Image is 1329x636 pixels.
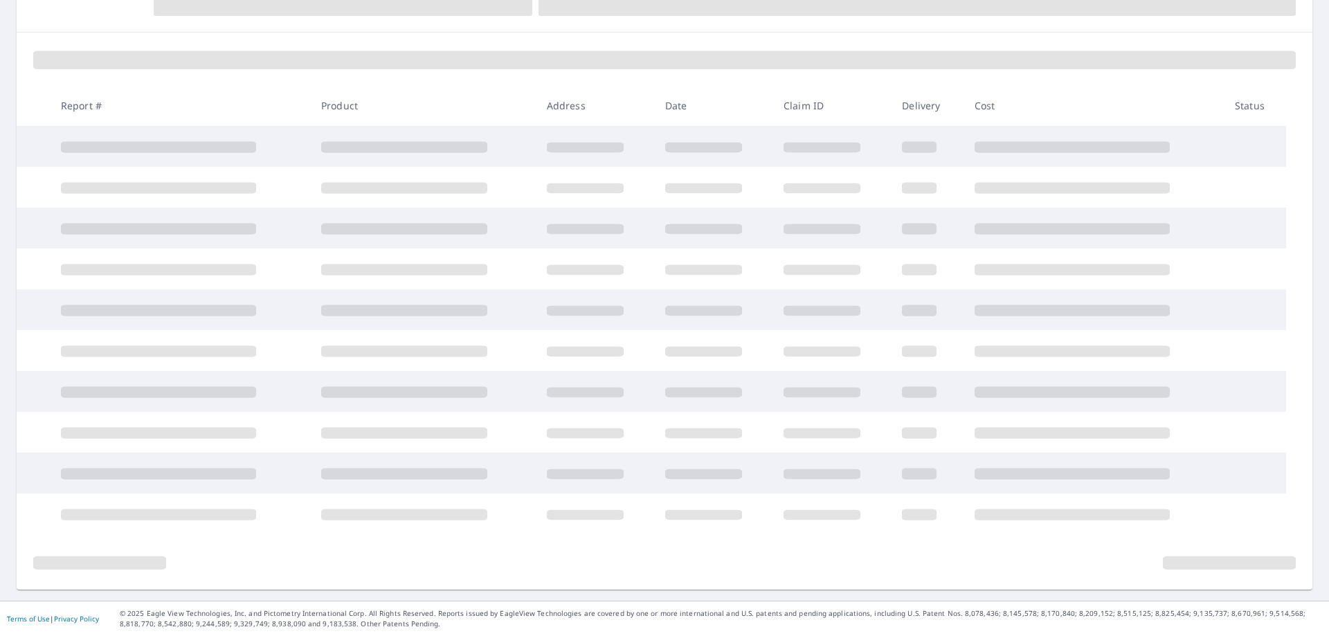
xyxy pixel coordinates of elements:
th: Address [536,85,654,126]
th: Report # [50,85,310,126]
p: © 2025 Eagle View Technologies, Inc. and Pictometry International Corp. All Rights Reserved. Repo... [120,608,1322,629]
p: | [7,615,99,623]
th: Cost [964,85,1224,126]
a: Terms of Use [7,614,50,624]
th: Product [310,85,536,126]
th: Date [654,85,772,126]
th: Status [1224,85,1286,126]
a: Privacy Policy [54,614,99,624]
th: Delivery [891,85,963,126]
th: Claim ID [772,85,891,126]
